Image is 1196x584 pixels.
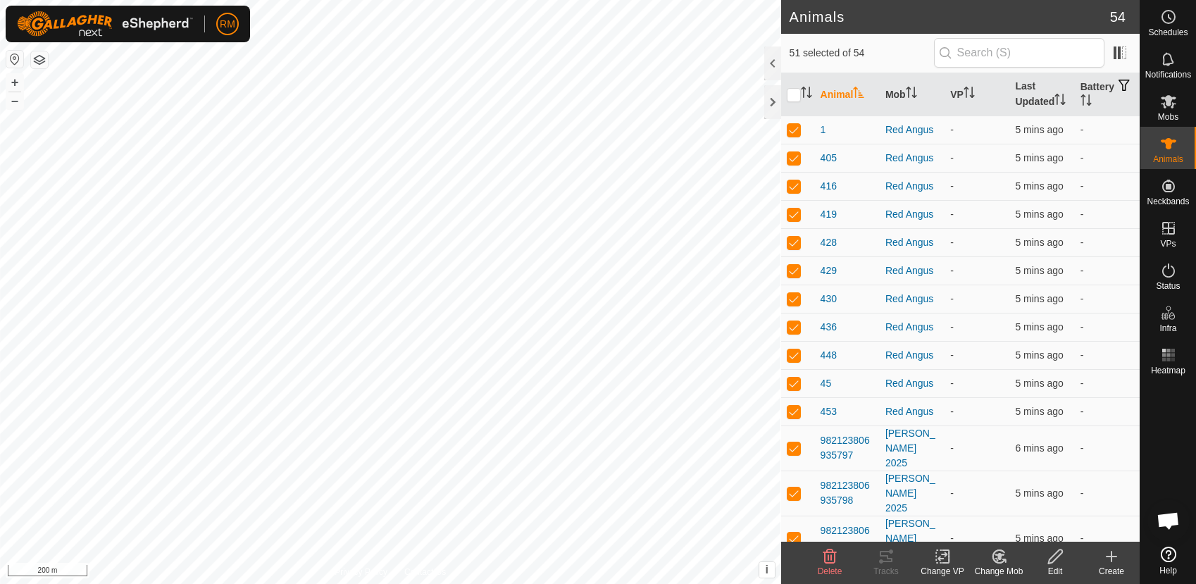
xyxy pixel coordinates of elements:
span: 45 [821,376,832,391]
td: - [1075,397,1140,425]
span: 6 Sept 2025, 9:15 pm [1015,533,1063,544]
app-display-virtual-paddock-transition: - [950,378,954,389]
span: 6 Sept 2025, 9:15 pm [1015,209,1063,220]
img: Gallagher Logo [17,11,193,37]
span: 1 [821,123,826,137]
div: Red Angus [885,263,939,278]
span: 6 Sept 2025, 9:15 pm [1015,487,1063,499]
p-sorticon: Activate to sort [1080,97,1092,108]
td: - [1075,172,1140,200]
div: Change Mob [971,565,1027,578]
span: 51 selected of 54 [790,46,934,61]
p-sorticon: Activate to sort [1054,96,1066,107]
span: 6 Sept 2025, 9:16 pm [1015,321,1063,333]
td: - [1075,313,1140,341]
td: - [1075,369,1140,397]
span: 416 [821,179,837,194]
td: - [1075,256,1140,285]
td: - [1075,471,1140,516]
span: Heatmap [1151,366,1185,375]
div: Red Angus [885,348,939,363]
button: Map Layers [31,51,48,68]
span: 982123806935797 [821,433,874,463]
td: - [1075,285,1140,313]
span: 6 Sept 2025, 9:15 pm [1015,442,1063,454]
div: Red Angus [885,151,939,166]
app-display-virtual-paddock-transition: - [950,124,954,135]
p-sorticon: Activate to sort [853,89,864,100]
app-display-virtual-paddock-transition: - [950,487,954,499]
span: 6 Sept 2025, 9:16 pm [1015,180,1063,192]
td: - [1075,200,1140,228]
p-sorticon: Activate to sort [801,89,812,100]
span: Help [1159,566,1177,575]
button: Reset Map [6,51,23,68]
a: Contact Us [404,566,446,578]
span: 448 [821,348,837,363]
span: 436 [821,320,837,335]
span: 982123806935798 [821,478,874,508]
th: Battery [1075,73,1140,116]
app-display-virtual-paddock-transition: - [950,533,954,544]
span: VPs [1160,240,1176,248]
span: 982123806935802 [821,523,874,553]
app-display-virtual-paddock-transition: - [950,293,954,304]
app-display-virtual-paddock-transition: - [950,349,954,361]
span: i [765,564,768,576]
button: + [6,74,23,91]
td: - [1075,425,1140,471]
span: 419 [821,207,837,222]
p-sorticon: Activate to sort [906,89,917,100]
span: Status [1156,282,1180,290]
span: 6 Sept 2025, 9:16 pm [1015,124,1063,135]
span: Neckbands [1147,197,1189,206]
app-display-virtual-paddock-transition: - [950,265,954,276]
span: 428 [821,235,837,250]
span: 429 [821,263,837,278]
app-display-virtual-paddock-transition: - [950,321,954,333]
th: Last Updated [1009,73,1074,116]
span: 405 [821,151,837,166]
h2: Animals [790,8,1110,25]
div: [PERSON_NAME] 2025 [885,516,939,561]
div: Red Angus [885,235,939,250]
app-display-virtual-paddock-transition: - [950,209,954,220]
div: Red Angus [885,376,939,391]
span: Schedules [1148,28,1188,37]
div: Create [1083,565,1140,578]
span: 453 [821,404,837,419]
app-display-virtual-paddock-transition: - [950,180,954,192]
span: Delete [818,566,842,576]
a: Privacy Policy [335,566,387,578]
td: - [1075,144,1140,172]
div: [PERSON_NAME] 2025 [885,471,939,516]
div: Red Angus [885,320,939,335]
a: Help [1140,541,1196,580]
app-display-virtual-paddock-transition: - [950,442,954,454]
span: Infra [1159,324,1176,333]
div: Red Angus [885,404,939,419]
span: 6 Sept 2025, 9:16 pm [1015,349,1063,361]
td: - [1075,341,1140,369]
span: 6 Sept 2025, 9:16 pm [1015,152,1063,163]
div: Tracks [858,565,914,578]
a: Open chat [1147,499,1190,542]
td: - [1075,228,1140,256]
td: - [1075,516,1140,561]
span: Animals [1153,155,1183,163]
span: 6 Sept 2025, 9:16 pm [1015,265,1063,276]
span: 54 [1110,6,1126,27]
div: Red Angus [885,292,939,306]
div: Change VP [914,565,971,578]
div: [PERSON_NAME] 2025 [885,426,939,471]
button: i [759,562,775,578]
th: Animal [815,73,880,116]
th: Mob [880,73,945,116]
span: 430 [821,292,837,306]
p-sorticon: Activate to sort [964,89,975,100]
div: Red Angus [885,123,939,137]
app-display-virtual-paddock-transition: - [950,237,954,248]
button: – [6,92,23,109]
span: 6 Sept 2025, 9:16 pm [1015,378,1063,389]
span: Notifications [1145,70,1191,79]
